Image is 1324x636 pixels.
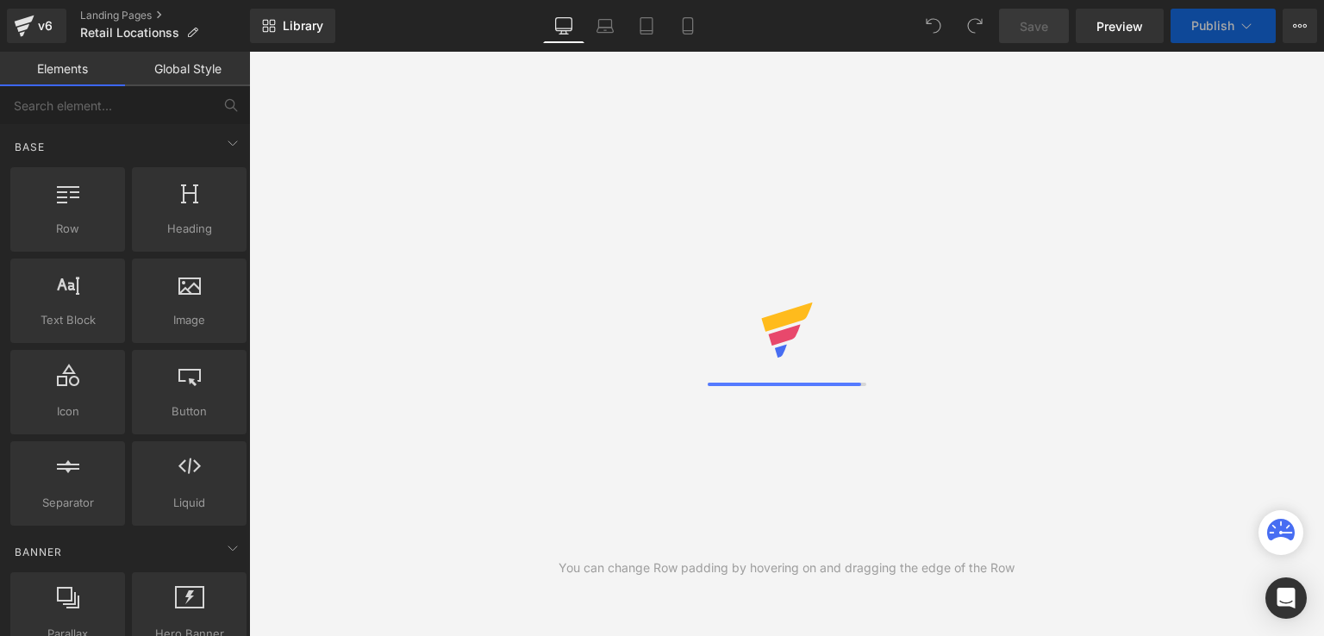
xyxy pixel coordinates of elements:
span: Separator [16,494,120,512]
a: Preview [1076,9,1164,43]
span: Liquid [137,494,241,512]
a: Desktop [543,9,584,43]
a: Laptop [584,9,626,43]
span: Save [1020,17,1048,35]
a: Mobile [667,9,709,43]
span: Image [137,311,241,329]
div: v6 [34,15,56,37]
span: Library [283,18,323,34]
span: Base [13,139,47,155]
span: Preview [1096,17,1143,35]
a: Landing Pages [80,9,250,22]
span: Row [16,220,120,238]
a: Tablet [626,9,667,43]
span: Publish [1191,19,1234,33]
button: Redo [958,9,992,43]
span: Heading [137,220,241,238]
a: New Library [250,9,335,43]
span: Retail Locationss [80,26,179,40]
span: Button [137,402,241,421]
button: Publish [1171,9,1276,43]
button: More [1283,9,1317,43]
button: Undo [916,9,951,43]
div: Open Intercom Messenger [1265,577,1307,619]
a: v6 [7,9,66,43]
span: Icon [16,402,120,421]
div: You can change Row padding by hovering on and dragging the edge of the Row [559,558,1015,577]
span: Banner [13,544,64,560]
span: Text Block [16,311,120,329]
a: Global Style [125,52,250,86]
